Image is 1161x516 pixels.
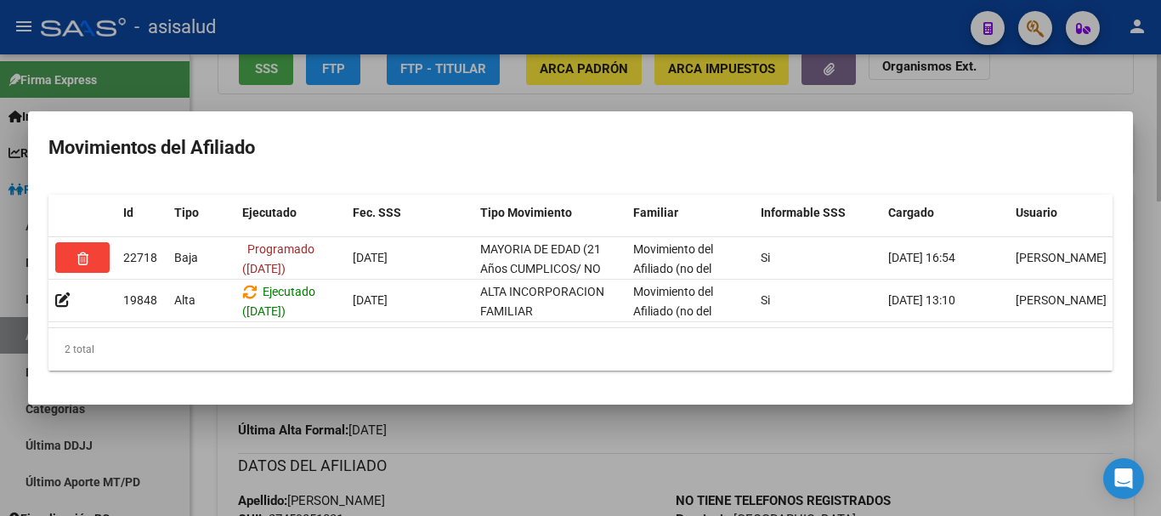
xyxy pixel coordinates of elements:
span: Ejecutado [242,206,297,219]
span: Si [761,293,770,307]
datatable-header-cell: Tipo [167,195,235,231]
div: 2 total [48,328,1113,371]
span: Tipo [174,206,199,219]
span: [PERSON_NAME] [1016,293,1107,307]
span: Id [123,206,133,219]
span: Programado ([DATE]) [242,242,314,275]
span: Ejecutado ([DATE]) [242,285,315,318]
span: Movimiento del Afiliado (no del grupo) [633,242,713,295]
span: Informable SSS [761,206,846,219]
span: Baja [174,251,198,264]
span: Alta [174,293,195,307]
span: Cargado [888,206,934,219]
span: [DATE] [353,251,388,264]
span: Usuario [1016,206,1057,219]
span: MAYORIA DE EDAD (21 Años CUMPLICOS/ NO DISCA) [480,242,601,295]
span: [DATE] 13:10 [888,293,955,307]
datatable-header-cell: Informable SSS [754,195,881,231]
span: Tipo Movimiento [480,206,572,219]
datatable-header-cell: Tipo Movimiento [473,195,626,231]
span: 19848 [123,293,157,307]
span: 22718 [123,251,157,264]
datatable-header-cell: Familiar [626,195,754,231]
span: [DATE] 16:54 [888,251,955,264]
span: Movimiento del Afiliado (no del grupo) [633,285,713,337]
span: [DATE] [353,293,388,307]
datatable-header-cell: Ejecutado [235,195,346,231]
span: Fec. SSS [353,206,401,219]
h2: Movimientos del Afiliado [48,132,1113,164]
span: ALTA INCORPORACION FAMILIAR [480,285,604,318]
span: Si [761,251,770,264]
div: Open Intercom Messenger [1103,458,1144,499]
datatable-header-cell: Cargado [881,195,1009,231]
datatable-header-cell: Id [116,195,167,231]
span: [PERSON_NAME] [1016,251,1107,264]
span: Familiar [633,206,678,219]
datatable-header-cell: Fec. SSS [346,195,473,231]
datatable-header-cell: Usuario [1009,195,1136,231]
